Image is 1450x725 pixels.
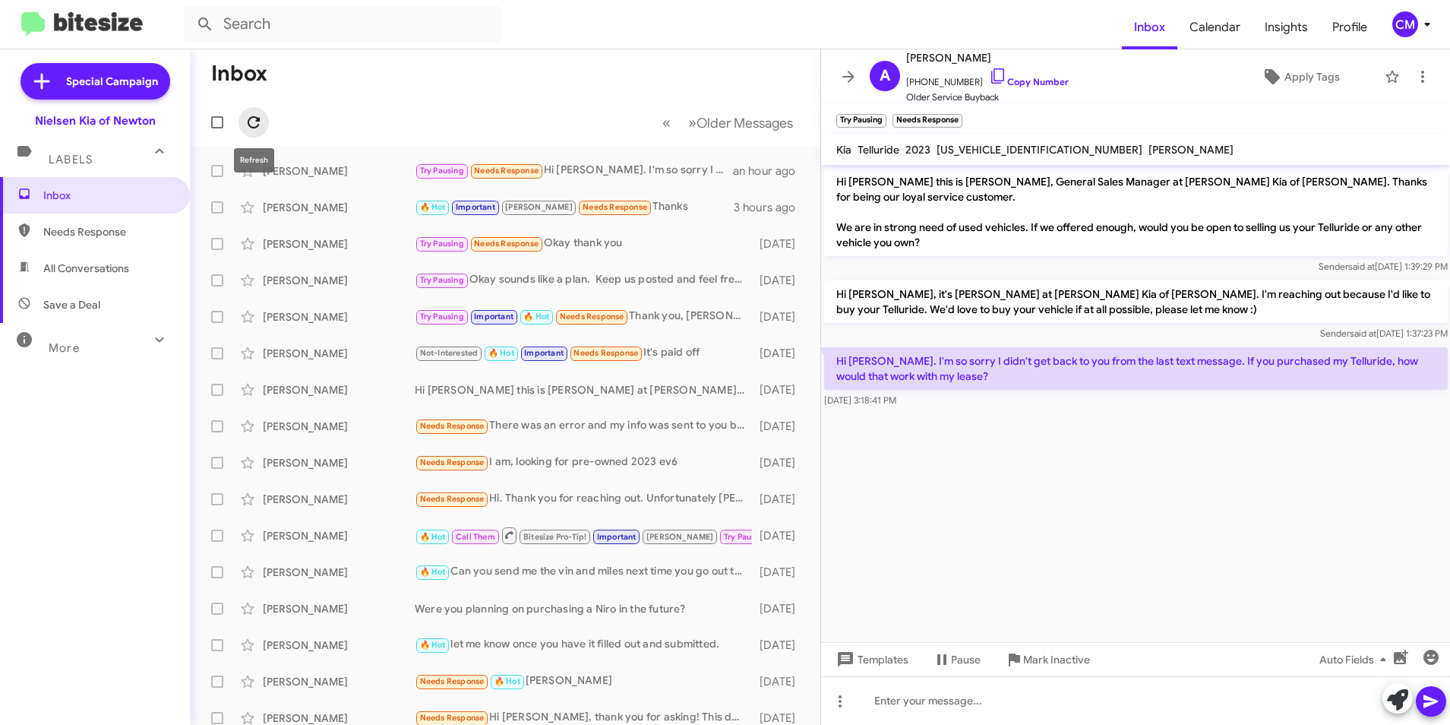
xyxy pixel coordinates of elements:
[752,455,807,470] div: [DATE]
[505,202,573,212] span: [PERSON_NAME]
[688,113,697,132] span: »
[752,492,807,507] div: [DATE]
[836,114,886,128] small: Try Pausing
[415,636,752,654] div: let me know once you have it filled out and submitted.
[1347,261,1374,272] span: said at
[697,115,793,131] span: Older Messages
[752,528,807,543] div: [DATE]
[49,341,80,355] span: More
[523,312,549,321] span: 🔥 Hot
[1122,5,1177,49] a: Inbox
[906,67,1069,90] span: [PHONE_NUMBER]
[415,563,752,581] div: Can you send me the vin and miles next time you go out to the vehicle?
[263,382,415,397] div: [PERSON_NAME]
[824,168,1448,256] p: Hi [PERSON_NAME] this is [PERSON_NAME], General Sales Manager at [PERSON_NAME] Kia of [PERSON_NAM...
[420,239,464,249] span: Try Pausing
[1379,11,1433,37] button: CM
[263,309,415,325] div: [PERSON_NAME]
[752,346,807,361] div: [DATE]
[21,63,170,100] a: Special Campaign
[951,646,981,673] span: Pause
[263,200,415,215] div: [PERSON_NAME]
[263,346,415,361] div: [PERSON_NAME]
[488,348,514,358] span: 🔥 Hot
[1253,5,1320,49] a: Insights
[734,200,807,215] div: 3 hours ago
[824,347,1448,390] p: Hi [PERSON_NAME]. I'm so sorry I didn't get back to you from the last text message. If you purcha...
[880,64,890,88] span: A
[993,646,1102,673] button: Mark Inactive
[456,532,495,542] span: Call Them
[836,143,851,157] span: Kia
[858,143,899,157] span: Telluride
[263,601,415,616] div: [PERSON_NAME]
[263,236,415,252] div: [PERSON_NAME]
[724,532,768,542] span: Try Pausing
[892,114,962,128] small: Needs Response
[824,394,896,406] span: [DATE] 3:18:41 PM
[420,348,479,358] span: Not-Interested
[1318,261,1447,272] span: Sender [DATE] 1:39:29 PM
[1223,63,1377,90] button: Apply Tags
[1349,328,1376,339] span: said at
[662,113,671,132] span: «
[263,492,415,507] div: [PERSON_NAME]
[752,236,807,252] div: [DATE]
[415,490,752,508] div: Hi. Thank you for reaching out. Unfortunately [PERSON_NAME] is inconvenient for me.
[523,532,586,542] span: Bitesize Pro-Tip!
[415,454,752,471] div: I am, looking for pre-owned 2023 ev6
[833,646,908,673] span: Templates
[184,6,503,43] input: Search
[1307,646,1404,673] button: Auto Fields
[1284,63,1340,90] span: Apply Tags
[653,107,680,138] button: Previous
[1319,328,1447,339] span: Sender [DATE] 1:37:23 PM
[752,565,807,580] div: [DATE]
[1392,11,1418,37] div: CM
[752,382,807,397] div: [DATE]
[415,382,752,397] div: Hi [PERSON_NAME] this is [PERSON_NAME] at [PERSON_NAME] Kia of [PERSON_NAME]. Just wanted to foll...
[752,674,807,689] div: [DATE]
[415,235,752,252] div: Okay thank you
[937,143,1142,157] span: [US_VEHICLE_IDENTIFICATION_NUMBER]
[43,297,100,312] span: Save a Deal
[415,271,752,289] div: Okay sounds like a plan. Keep us posted and feel free to reach out with any questions.
[263,163,415,179] div: [PERSON_NAME]
[1177,5,1253,49] span: Calendar
[752,601,807,616] div: [DATE]
[35,113,156,128] div: Nielsen Kia of Newton
[824,280,1448,323] p: Hi [PERSON_NAME], it's [PERSON_NAME] at [PERSON_NAME] Kia of [PERSON_NAME]. I'm reaching out beca...
[752,273,807,288] div: [DATE]
[263,565,415,580] div: [PERSON_NAME]
[49,153,93,166] span: Labels
[420,676,485,686] span: Needs Response
[415,417,752,435] div: There was an error and my info was sent to you by mistake I'm over two hours away
[597,532,637,542] span: Important
[420,166,464,176] span: Try Pausing
[1320,5,1379,49] a: Profile
[646,532,714,542] span: [PERSON_NAME]
[420,494,485,504] span: Needs Response
[583,202,647,212] span: Needs Response
[263,273,415,288] div: [PERSON_NAME]
[1148,143,1234,157] span: [PERSON_NAME]
[43,261,129,276] span: All Conversations
[474,239,539,249] span: Needs Response
[263,638,415,653] div: [PERSON_NAME]
[420,202,446,212] span: 🔥 Hot
[420,532,446,542] span: 🔥 Hot
[494,676,520,686] span: 🔥 Hot
[752,638,807,653] div: [DATE]
[679,107,802,138] button: Next
[989,76,1069,87] a: Copy Number
[263,419,415,434] div: [PERSON_NAME]
[420,421,485,431] span: Needs Response
[43,224,172,239] span: Needs Response
[752,309,807,325] div: [DATE]
[66,74,158,89] span: Special Campaign
[415,308,752,325] div: Thank you, [PERSON_NAME]!
[415,526,752,545] div: If you come into the dealership and leave a deposit, I can get you whatever car you want within 4...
